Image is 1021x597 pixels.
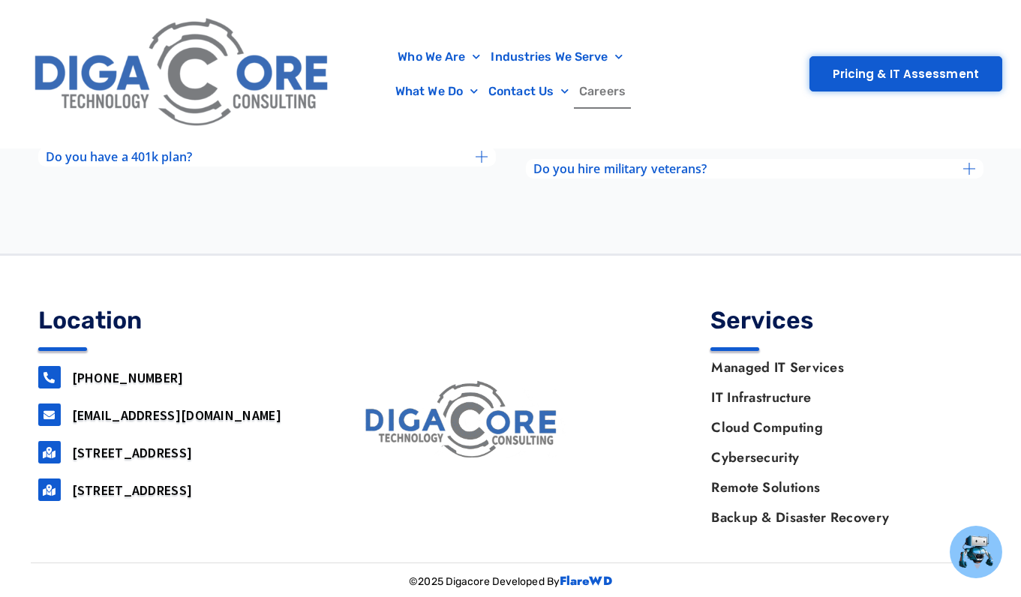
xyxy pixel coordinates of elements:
img: digacore logo [359,375,566,466]
p: ©2025 Digacore Developed By [31,571,991,593]
a: [EMAIL_ADDRESS][DOMAIN_NAME] [72,406,281,424]
a: IT Infrastructure [696,382,983,412]
a: Cybersecurity [696,442,983,472]
a: FlareWD [560,572,612,589]
a: Remote Solutions [696,472,983,502]
a: Backup & Disaster Recovery [696,502,983,532]
a: What We Do [390,74,483,109]
span: Pricing & IT Assessment [833,68,979,79]
a: [STREET_ADDRESS] [72,481,193,499]
img: Digacore Logo [26,7,339,140]
nav: Menu [696,352,983,532]
a: support@digacore.com [38,403,61,426]
h4: Services [710,308,983,332]
span: Do you hire military veterans? [533,163,707,175]
a: 732-646-5725 [38,366,61,388]
a: [PHONE_NUMBER] [72,369,184,386]
a: Industries We Serve [485,40,628,74]
a: Pricing & IT Assessment [809,56,1002,91]
span: Do you have a 401k plan? [46,151,192,163]
nav: Menu [347,40,674,109]
a: Cloud Computing [696,412,983,442]
a: Careers [574,74,631,109]
a: 2917 Penn Forest Blvd, Roanoke, VA 24018 [38,478,61,501]
a: Contact Us [483,74,574,109]
a: Who We Are [392,40,485,74]
h4: Location [38,308,311,332]
a: 160 airport road, Suite 201, Lakewood, NJ, 08701 [38,441,61,463]
a: Managed IT Services [696,352,983,382]
a: [STREET_ADDRESS] [72,444,193,461]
